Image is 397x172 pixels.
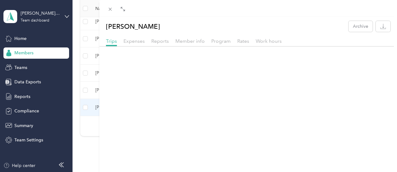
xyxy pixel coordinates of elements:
[106,21,160,32] p: [PERSON_NAME]
[106,38,117,44] span: Trips
[362,137,397,172] iframe: Everlance-gr Chat Button Frame
[151,38,169,44] span: Reports
[237,38,249,44] span: Rates
[256,38,282,44] span: Work hours
[211,38,231,44] span: Program
[175,38,205,44] span: Member info
[123,38,145,44] span: Expenses
[349,21,373,32] button: Archive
